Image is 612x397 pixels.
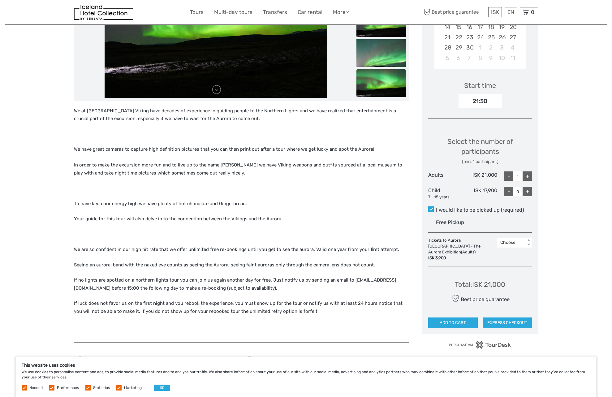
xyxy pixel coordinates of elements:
[428,171,463,181] div: Adults
[124,385,142,391] label: Marketing
[428,137,532,165] div: Select the number of participants
[530,9,535,15] span: 0
[74,261,409,269] p: Seeing an auroral band with the naked eye counts as seeing the Aurora, seeing faint auroras only ...
[523,187,532,196] div: +
[449,341,511,349] img: PurchaseViaTourDesk.png
[29,385,43,391] label: Needed
[455,280,505,289] div: Total : ISK 21,000
[74,215,409,223] p: Your guide for this tour will also delve in to the connection between the Vikings and the Aurora.
[74,107,409,123] p: We at [GEOGRAPHIC_DATA] Viking have decades of experience in guiding people to the Northern Light...
[422,7,487,17] span: Best price guarantee
[74,246,409,254] p: We are so confident in our high hit rate that we offer unlimited free re-bookings until you get t...
[442,32,453,42] div: Choose Sunday, September 21st, 2025
[485,22,496,32] div: Choose Thursday, September 18th, 2025
[71,10,79,17] button: Open LiveChat chat widget
[504,187,513,196] div: -
[428,317,478,328] button: ADD TO CART
[485,32,496,42] div: Choose Thursday, September 25th, 2025
[154,385,170,391] button: OK
[496,22,507,32] div: Choose Friday, September 19th, 2025
[436,2,524,63] div: month 2025-09
[74,200,409,208] p: To have keep our energy high we have plenty of hot chocolate and Gingerbread.
[428,255,494,261] div: ISK 3,900
[74,145,409,177] p: We have great cameras to capture high definition pictures that you can then print out after a tou...
[428,238,497,261] div: Tickets to Aurora [GEOGRAPHIC_DATA] - The Aurora Exhibition (Adults)
[248,355,409,360] h5: Tags
[428,206,532,214] label: I would like to be picked up (required)
[483,317,532,328] button: EXPRESS CHECKOUT
[475,42,485,53] div: Choose Wednesday, October 1st, 2025
[22,363,590,368] h5: This website uses cookies
[507,22,518,32] div: Choose Saturday, September 20th, 2025
[526,239,531,246] div: < >
[453,42,464,53] div: Choose Monday, September 29th, 2025
[475,22,485,32] div: Choose Wednesday, September 17th, 2025
[496,32,507,42] div: Choose Friday, September 26th, 2025
[475,53,485,63] div: Choose Wednesday, October 8th, 2025
[453,53,464,63] div: Choose Monday, October 6th, 2025
[57,385,79,391] label: Preferences
[453,22,464,32] div: Choose Monday, September 15th, 2025
[491,9,499,15] span: ISK
[428,159,532,165] div: (min. 1 participant)
[9,11,70,16] p: We're away right now. Please check back later!
[74,5,133,20] img: 481-8f989b07-3259-4bb0-90ed-3da368179bdc_logo_small.jpg
[333,8,349,17] a: More
[464,22,475,32] div: Choose Tuesday, September 16th, 2025
[464,32,475,42] div: Choose Tuesday, September 23rd, 2025
[450,293,510,304] div: Best price guarantee
[523,171,532,181] div: +
[356,69,406,97] img: da4badfab9fa443599a8f552798d91d6_slider_thumbnail.jpeg
[15,356,597,397] div: We use cookies to personalise content and ads, to provide social media features and to analyse ou...
[442,53,453,63] div: Choose Sunday, October 5th, 2025
[505,7,517,17] div: EN
[190,8,204,17] a: Tours
[500,239,522,246] div: Choose
[298,8,322,17] a: Car rental
[496,53,507,63] div: Choose Friday, October 10th, 2025
[74,300,409,315] p: If luck does not favor us on the first night and you rebook the experience, you must show up for ...
[504,171,513,181] div: -
[453,32,464,42] div: Choose Monday, September 22nd, 2025
[475,32,485,42] div: Choose Wednesday, September 24th, 2025
[485,42,496,53] div: Choose Thursday, October 2nd, 2025
[459,94,502,108] div: 21:30
[464,53,475,63] div: Choose Tuesday, October 7th, 2025
[485,53,496,63] div: Choose Thursday, October 9th, 2025
[74,276,409,292] p: If no lights are spotted on a northern lights tour you can join us again another day for free. Ju...
[507,42,518,53] div: Choose Saturday, October 4th, 2025
[428,187,463,200] div: Child
[263,8,287,17] a: Transfers
[463,187,498,200] div: ISK 17,900
[464,42,475,53] div: Choose Tuesday, September 30th, 2025
[507,53,518,63] div: Choose Saturday, October 11th, 2025
[442,22,453,32] div: Choose Sunday, September 14th, 2025
[214,8,252,17] a: Multi-day tours
[496,42,507,53] div: Choose Friday, October 3rd, 2025
[463,171,498,181] div: ISK 21,000
[428,194,463,200] div: 7 - 15 years
[442,42,453,53] div: Choose Sunday, September 28th, 2025
[93,385,110,391] label: Statistics
[464,81,496,90] div: Start time
[507,32,518,42] div: Choose Saturday, September 27th, 2025
[356,39,406,67] img: 847a7606c67e4d27bd7ef97f806361fa_slider_thumbnail.jpeg
[436,219,464,225] span: Free Pickup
